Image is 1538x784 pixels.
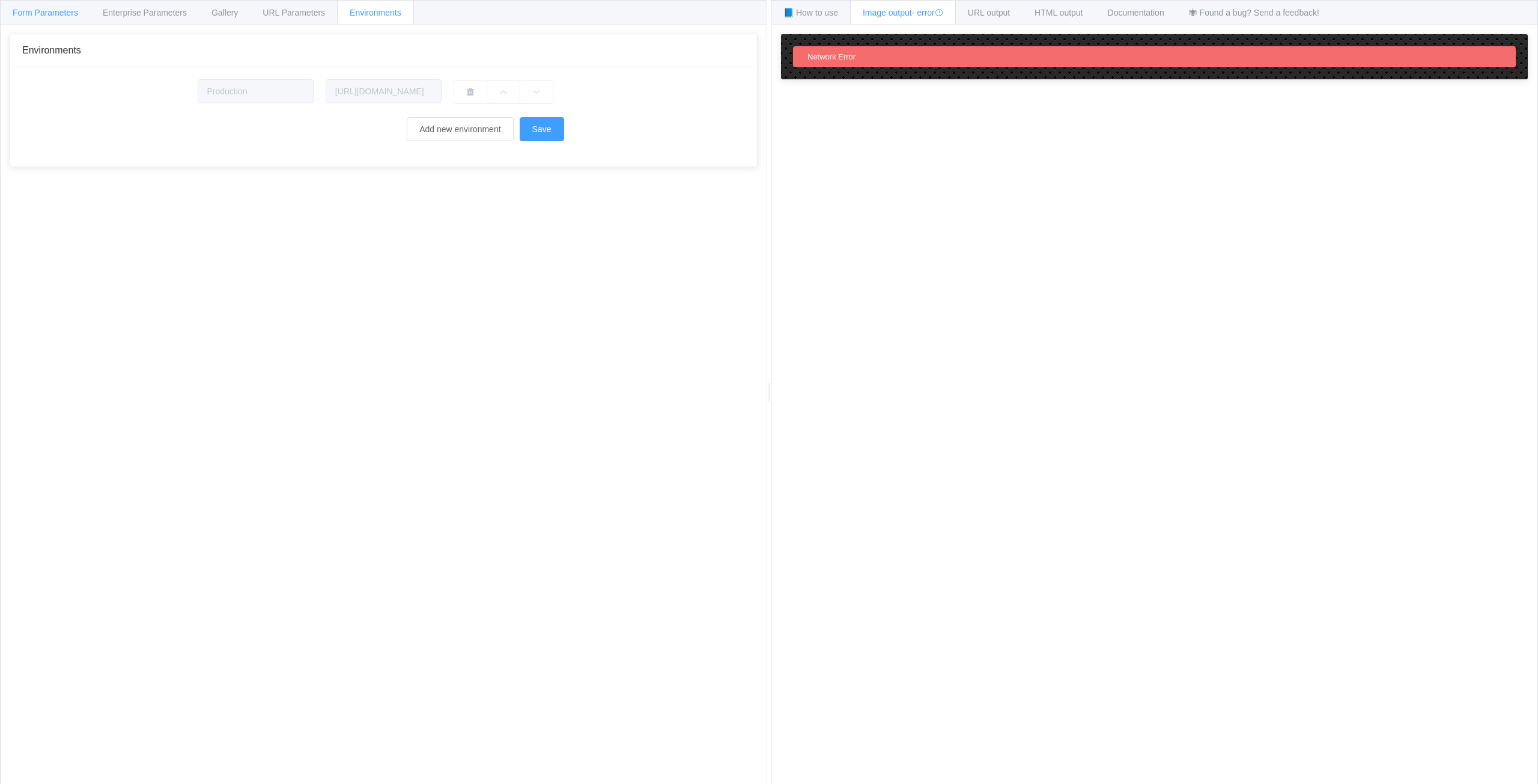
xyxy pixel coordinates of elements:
span: 📘 How to use [783,8,838,17]
span: Documentation [1108,8,1164,17]
span: Save [532,124,552,134]
span: Network Error [807,52,856,61]
span: HTML output [1035,8,1083,17]
button: Save [520,117,564,141]
span: Gallery [211,8,238,17]
button: Add new environment [407,117,513,141]
span: URL output [968,8,1010,17]
span: Image output [863,8,943,17]
span: Enterprise Parameters [103,8,187,17]
span: URL Parameters [263,8,325,17]
span: - error [912,8,943,17]
span: Environments [350,8,401,17]
span: Environments [22,45,81,55]
span: Form Parameters [13,8,78,17]
span: 🕷 Found a bug? Send a feedback! [1189,8,1319,17]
